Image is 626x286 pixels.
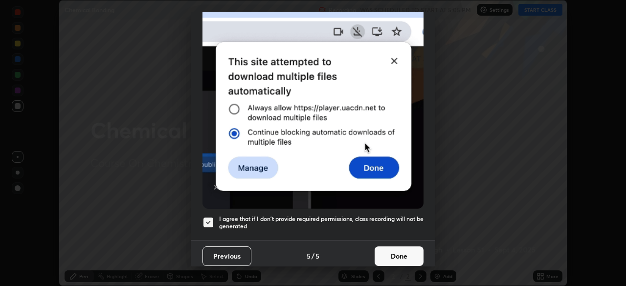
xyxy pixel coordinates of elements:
h4: / [312,251,314,261]
button: Done [375,246,424,266]
h4: 5 [315,251,319,261]
button: Previous [202,246,251,266]
h4: 5 [307,251,311,261]
h5: I agree that if I don't provide required permissions, class recording will not be generated [219,215,424,230]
